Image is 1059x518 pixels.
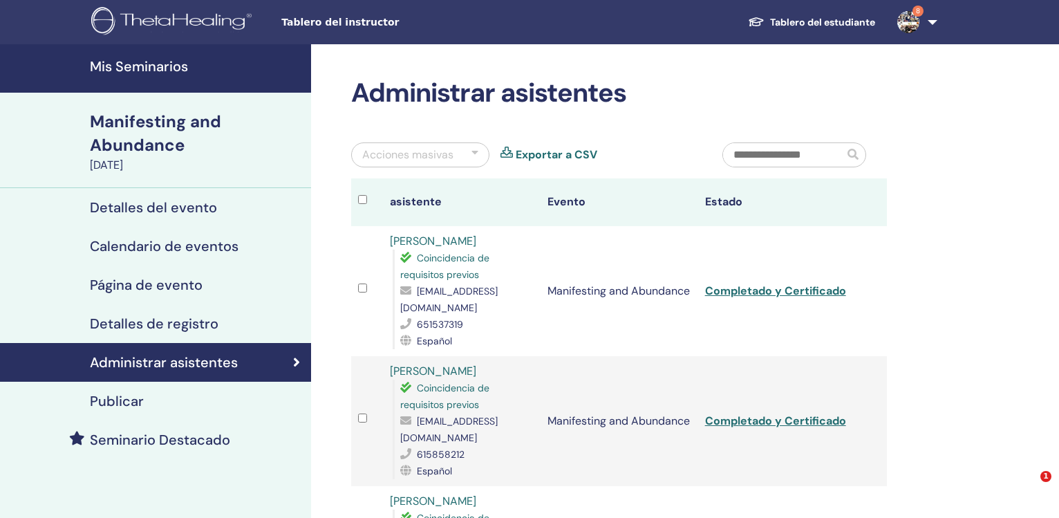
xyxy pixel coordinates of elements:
h4: Detalles del evento [90,199,217,216]
a: Completado y Certificado [705,284,846,298]
a: Tablero del estudiante [737,10,886,35]
span: Español [417,335,452,347]
span: Español [417,465,452,477]
h4: Página de evento [90,277,203,293]
img: logo.png [91,7,256,38]
img: graduation-cap-white.svg [748,16,765,28]
h4: Detalles de registro [90,315,218,332]
a: [PERSON_NAME] [390,234,476,248]
h4: Seminario Destacado [90,432,230,448]
td: Manifesting and Abundance [541,356,698,486]
h2: Administrar asistentes [351,77,887,109]
th: Estado [698,178,856,226]
span: 615858212 [417,448,465,461]
h4: Administrar asistentes [90,354,238,371]
span: 8 [912,6,924,17]
h4: Calendario de eventos [90,238,238,255]
iframe: Intercom live chat [1012,471,1045,504]
td: Manifesting and Abundance [541,226,698,356]
div: Acciones masivas [362,147,453,163]
h4: Mis Seminarios [90,58,303,75]
th: Evento [541,178,698,226]
span: 651537319 [417,318,463,331]
a: [PERSON_NAME] [390,494,476,508]
div: [DATE] [90,157,303,174]
a: [PERSON_NAME] [390,364,476,378]
th: asistente [383,178,541,226]
span: Tablero del instructor [281,15,489,30]
span: [EMAIL_ADDRESS][DOMAIN_NAME] [400,415,498,444]
a: Completado y Certificado [705,414,846,428]
img: default.jpg [897,11,919,33]
h4: Publicar [90,393,144,409]
span: Coincidencia de requisitos previos [400,252,489,281]
a: Exportar a CSV [516,147,597,163]
a: Manifesting and Abundance[DATE] [82,110,311,174]
span: [EMAIL_ADDRESS][DOMAIN_NAME] [400,285,498,314]
span: Coincidencia de requisitos previos [400,382,489,411]
span: 1 [1040,471,1051,482]
div: Manifesting and Abundance [90,110,303,157]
